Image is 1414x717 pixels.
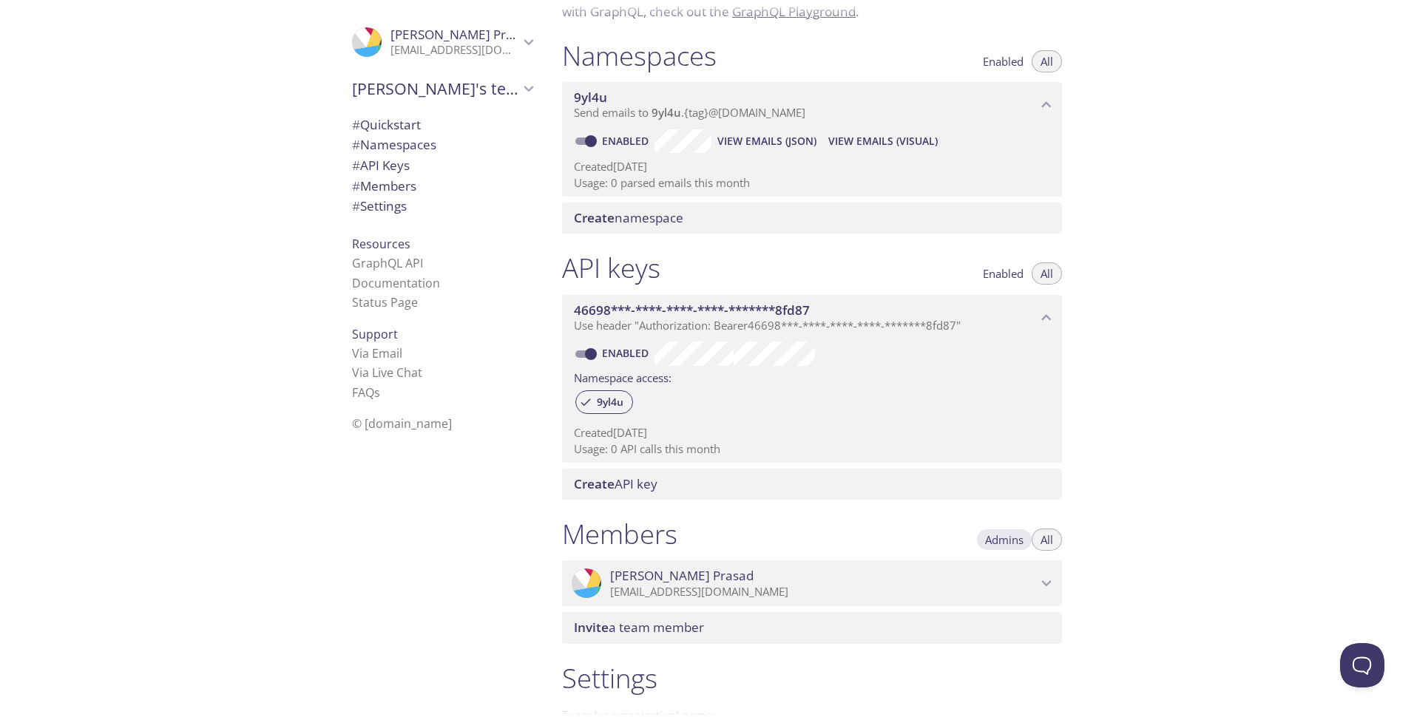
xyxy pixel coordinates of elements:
span: Members [352,177,416,194]
div: GIRI Prasad [340,18,544,67]
span: Invite [574,619,609,636]
span: Settings [352,197,407,214]
span: © [DOMAIN_NAME] [352,415,452,432]
div: GIRI Prasad [562,560,1062,606]
span: View Emails (JSON) [717,132,816,150]
a: Enabled [600,134,654,148]
span: Support [352,326,398,342]
span: namespace [574,209,683,226]
div: Invite a team member [562,612,1062,643]
span: Namespaces [352,136,436,153]
div: GIRI's team [340,69,544,108]
span: # [352,197,360,214]
span: 9yl4u [588,395,632,409]
h1: Members [562,517,677,551]
h1: Settings [562,662,1062,695]
a: FAQ [352,384,380,401]
span: # [352,177,360,194]
div: Members [340,176,544,197]
span: # [352,116,360,133]
span: [PERSON_NAME] Prasad [390,26,534,43]
button: Enabled [974,262,1032,285]
span: View Emails (Visual) [828,132,938,150]
span: [PERSON_NAME] Prasad [610,568,754,584]
span: Send emails to . {tag} @[DOMAIN_NAME] [574,105,805,120]
a: GraphQL API [352,255,423,271]
div: Namespaces [340,135,544,155]
p: Usage: 0 parsed emails this month [574,175,1050,191]
iframe: Help Scout Beacon - Open [1340,643,1384,687]
p: [EMAIL_ADDRESS][DOMAIN_NAME] [390,43,519,58]
p: Created [DATE] [574,159,1050,174]
button: Admins [976,529,1032,551]
div: Team Settings [340,196,544,217]
div: Quickstart [340,115,544,135]
button: All [1032,50,1062,72]
span: a team member [574,619,704,636]
a: Status Page [352,294,418,310]
div: 9yl4u [575,390,633,414]
a: Documentation [352,275,440,291]
span: API Keys [352,157,410,174]
span: API key [574,475,657,492]
span: 9yl4u [652,105,681,120]
span: 9yl4u [574,89,607,106]
a: Enabled [600,346,654,360]
button: View Emails (JSON) [711,129,822,153]
div: Create namespace [562,203,1062,234]
span: [PERSON_NAME]'s team [352,78,519,99]
h1: Namespaces [562,39,717,72]
h1: API keys [562,251,660,285]
label: Namespace access: [574,366,672,387]
div: 9yl4u namespace [562,82,1062,128]
button: Enabled [974,50,1032,72]
button: View Emails (Visual) [822,129,944,153]
span: s [374,384,380,401]
p: Usage: 0 API calls this month [574,441,1050,457]
div: Create API Key [562,469,1062,500]
button: All [1032,529,1062,551]
span: Resources [352,236,410,252]
p: [EMAIL_ADDRESS][DOMAIN_NAME] [610,585,1037,599]
span: # [352,157,360,174]
a: Via Email [352,345,402,361]
p: Created [DATE] [574,425,1050,441]
div: API Keys [340,155,544,176]
a: Via Live Chat [352,364,422,381]
button: All [1032,262,1062,285]
span: Quickstart [352,116,421,133]
span: Create [574,475,615,492]
span: # [352,136,360,153]
span: Create [574,209,615,226]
